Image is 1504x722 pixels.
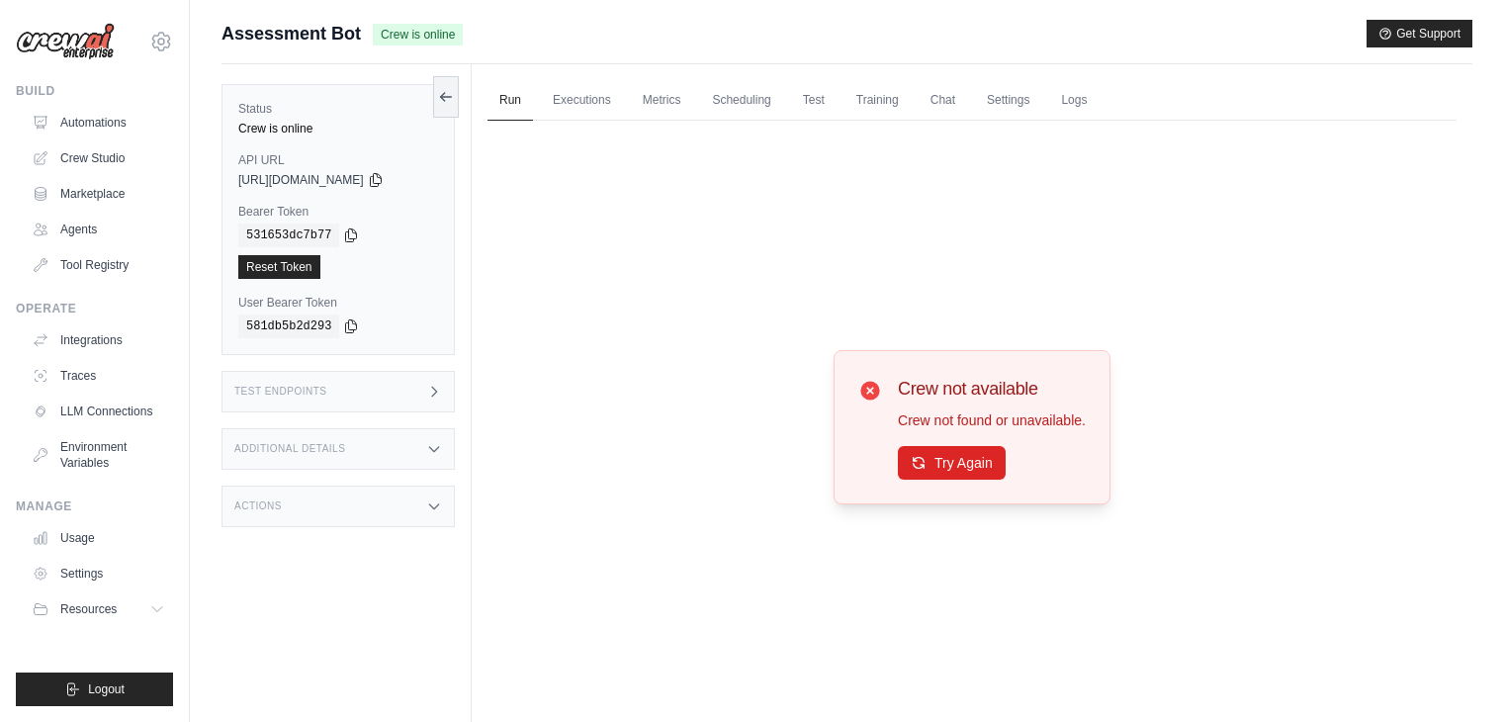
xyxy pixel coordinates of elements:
[238,315,339,338] code: 581db5b2d293
[24,142,173,174] a: Crew Studio
[24,178,173,210] a: Marketplace
[238,152,438,168] label: API URL
[238,101,438,117] label: Status
[487,80,533,122] a: Run
[898,446,1006,480] button: Try Again
[60,601,117,617] span: Resources
[541,80,623,122] a: Executions
[919,80,967,122] a: Chat
[1405,627,1504,722] iframe: Chat Widget
[238,295,438,311] label: User Bearer Token
[24,431,173,479] a: Environment Variables
[1049,80,1099,122] a: Logs
[898,375,1086,403] h3: Crew not available
[238,224,339,247] code: 531653dc7b77
[24,558,173,589] a: Settings
[238,204,438,220] label: Bearer Token
[791,80,837,122] a: Test
[16,498,173,514] div: Manage
[16,83,173,99] div: Build
[844,80,911,122] a: Training
[24,593,173,625] button: Resources
[238,255,320,279] a: Reset Token
[234,443,345,455] h3: Additional Details
[238,172,364,188] span: [URL][DOMAIN_NAME]
[975,80,1041,122] a: Settings
[631,80,693,122] a: Metrics
[24,249,173,281] a: Tool Registry
[24,360,173,392] a: Traces
[898,410,1086,430] p: Crew not found or unavailable.
[24,324,173,356] a: Integrations
[221,20,361,47] span: Assessment Bot
[24,214,173,245] a: Agents
[238,121,438,136] div: Crew is online
[234,500,282,512] h3: Actions
[373,24,463,45] span: Crew is online
[700,80,782,122] a: Scheduling
[88,681,125,697] span: Logout
[24,107,173,138] a: Automations
[24,396,173,427] a: LLM Connections
[16,301,173,316] div: Operate
[234,386,327,398] h3: Test Endpoints
[16,23,115,60] img: Logo
[24,522,173,554] a: Usage
[1367,20,1472,47] button: Get Support
[16,673,173,706] button: Logout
